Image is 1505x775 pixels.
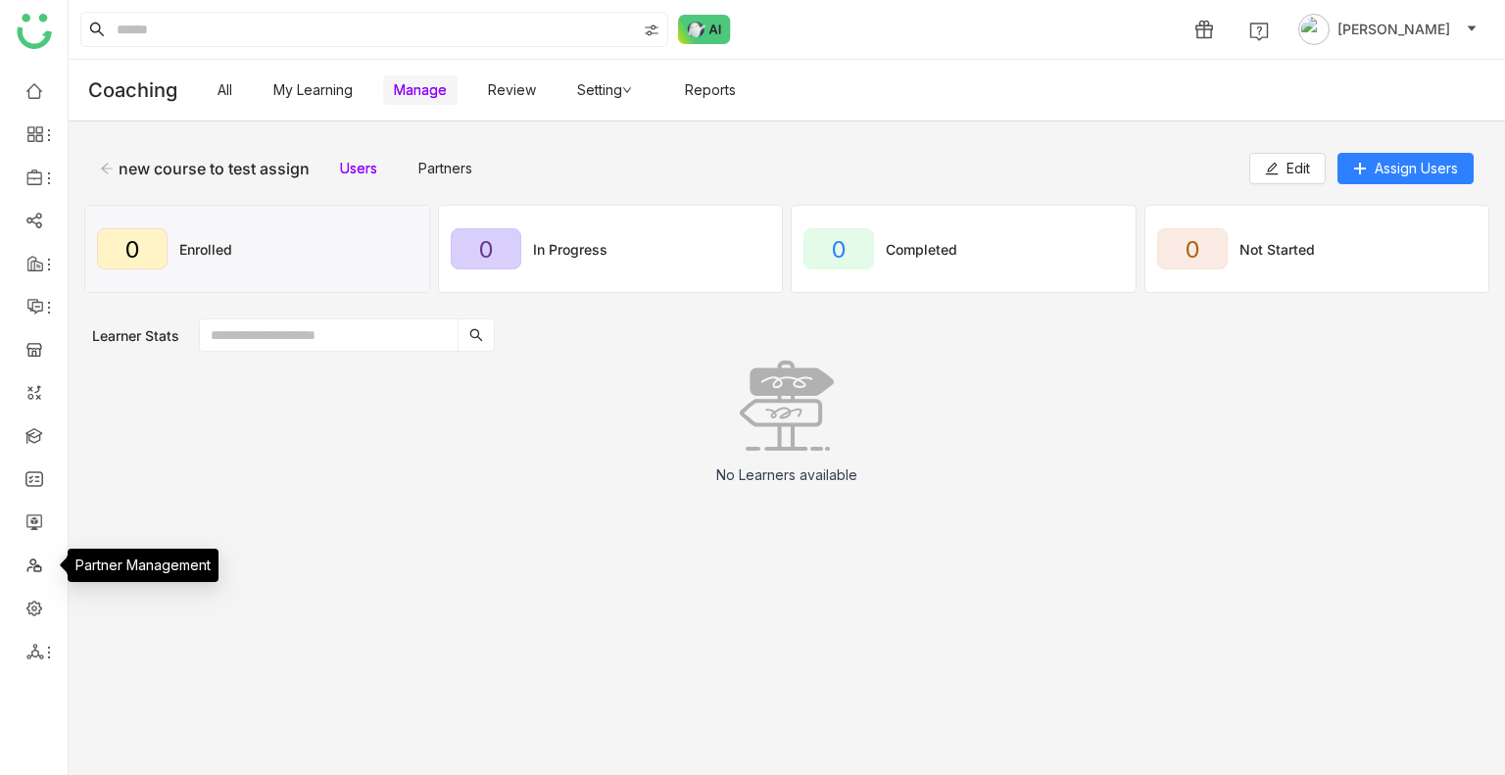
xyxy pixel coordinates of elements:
[803,228,874,269] div: 0
[533,241,607,258] div: In Progress
[1337,153,1474,184] button: Assign Users
[1294,14,1481,45] button: [PERSON_NAME]
[97,228,168,269] div: 0
[451,228,521,269] div: 0
[1249,22,1269,41] img: help.svg
[218,81,232,98] a: All
[1249,153,1326,184] button: Edit
[678,15,731,44] img: ask-buddy-normal.svg
[1287,158,1310,179] span: Edit
[17,14,52,49] img: logo
[394,81,447,98] a: Manage
[1157,228,1228,269] div: 0
[92,327,179,344] div: Learner Stats
[701,451,873,499] div: No Learners available
[179,241,232,258] div: Enrolled
[418,160,472,176] a: Partners
[1298,14,1330,45] img: avatar
[577,81,644,98] a: Setting
[1375,158,1458,179] span: Assign Users
[886,241,957,258] div: Completed
[685,81,736,98] a: Reports
[88,67,207,114] div: Coaching
[340,160,377,176] a: Users
[1337,19,1450,40] span: [PERSON_NAME]
[644,23,659,38] img: search-type.svg
[119,159,310,178] div: new course to test assign
[740,361,834,451] img: No data
[273,81,353,98] a: My Learning
[1239,241,1315,258] div: Not Started
[68,549,218,582] div: Partner Management
[488,81,536,98] a: Review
